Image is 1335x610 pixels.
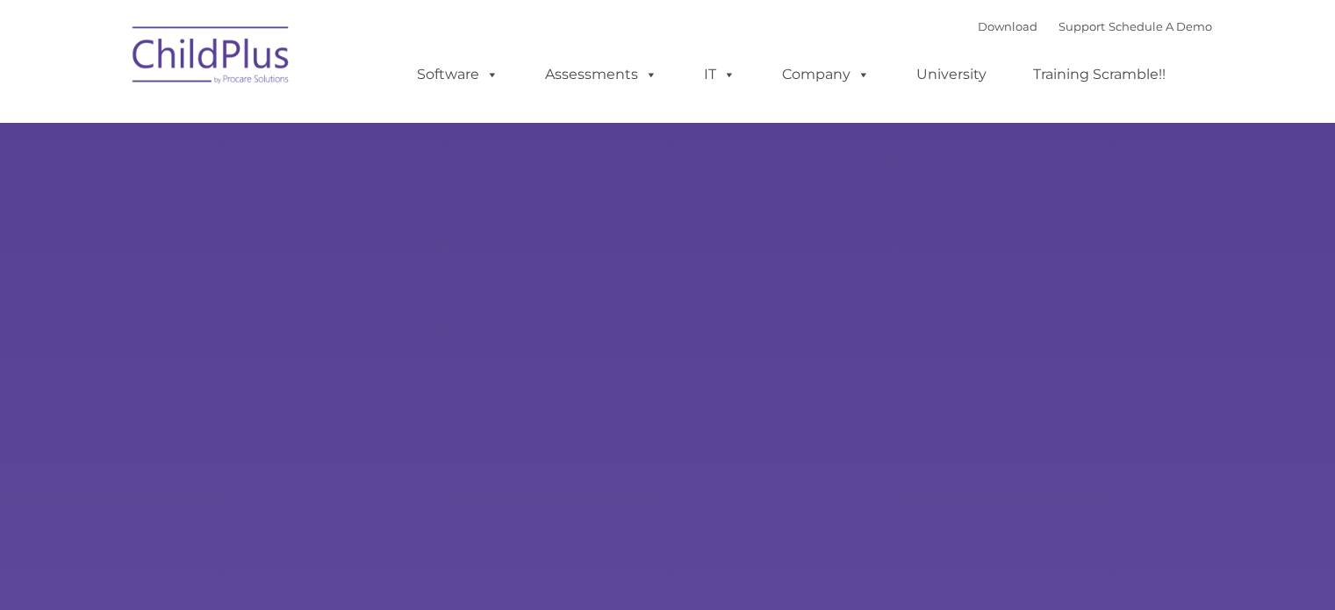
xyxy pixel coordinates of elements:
[686,57,753,92] a: IT
[978,19,1212,33] font: |
[399,57,516,92] a: Software
[528,57,675,92] a: Assessments
[1059,19,1105,33] a: Support
[124,14,299,102] img: ChildPlus by Procare Solutions
[764,57,887,92] a: Company
[1016,57,1183,92] a: Training Scramble!!
[899,57,1004,92] a: University
[978,19,1037,33] a: Download
[1109,19,1212,33] a: Schedule A Demo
